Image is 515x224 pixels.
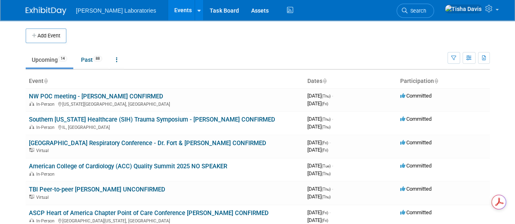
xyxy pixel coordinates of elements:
[26,52,73,67] a: Upcoming14
[29,100,301,107] div: [US_STATE][GEOGRAPHIC_DATA], [GEOGRAPHIC_DATA]
[400,163,432,169] span: Committed
[400,186,432,192] span: Committed
[304,74,397,88] th: Dates
[26,74,304,88] th: Event
[400,116,432,122] span: Committed
[322,141,328,145] span: (Fri)
[26,7,66,15] img: ExhibitDay
[329,209,331,215] span: -
[307,116,333,122] span: [DATE]
[329,139,331,146] span: -
[322,172,331,176] span: (Thu)
[397,4,434,18] a: Search
[434,78,438,84] a: Sort by Participation Type
[29,102,34,106] img: In-Person Event
[29,186,165,193] a: TBI Peer-to-peer [PERSON_NAME] UNCONFIRMED
[36,102,57,107] span: In-Person
[322,148,328,152] span: (Fri)
[322,211,328,215] span: (Fri)
[29,209,269,217] a: ASCP Heart of America Chapter Point of Care Conference [PERSON_NAME] CONFIRMED
[76,7,156,14] span: [PERSON_NAME] Laboratories
[75,52,108,67] a: Past88
[307,163,333,169] span: [DATE]
[322,102,328,106] span: (Fri)
[307,209,331,215] span: [DATE]
[332,116,333,122] span: -
[29,172,34,176] img: In-Person Event
[400,93,432,99] span: Committed
[307,93,333,99] span: [DATE]
[29,139,266,147] a: [GEOGRAPHIC_DATA] Respiratory Conference - Dr. Fort & [PERSON_NAME] CONFIRMED
[332,93,333,99] span: -
[307,100,328,107] span: [DATE]
[29,93,163,100] a: NW POC meeting - [PERSON_NAME] CONFIRMED
[322,125,331,129] span: (Thu)
[400,209,432,215] span: Committed
[29,148,34,152] img: Virtual Event
[307,170,331,176] span: [DATE]
[307,124,331,130] span: [DATE]
[400,139,432,146] span: Committed
[322,94,331,98] span: (Thu)
[93,56,102,62] span: 88
[29,217,301,224] div: [GEOGRAPHIC_DATA][US_STATE], [GEOGRAPHIC_DATA]
[322,117,331,122] span: (Thu)
[332,186,333,192] span: -
[29,124,301,130] div: IL, [GEOGRAPHIC_DATA]
[307,217,328,223] span: [DATE]
[397,74,490,88] th: Participation
[29,116,275,123] a: Southern [US_STATE] Healthcare (SIH) Trauma Symposium - [PERSON_NAME] CONFIRMED
[44,78,48,84] a: Sort by Event Name
[307,139,331,146] span: [DATE]
[36,218,57,224] span: In-Person
[29,218,34,222] img: In-Person Event
[26,28,66,43] button: Add Event
[322,187,331,191] span: (Thu)
[29,125,34,129] img: In-Person Event
[29,163,227,170] a: American College of Cardiology (ACC) Quality Summit 2025 NO SPEAKER
[36,195,51,200] span: Virtual
[58,56,67,62] span: 14
[332,163,333,169] span: -
[322,164,331,168] span: (Tue)
[36,125,57,130] span: In-Person
[29,195,34,199] img: Virtual Event
[36,172,57,177] span: In-Person
[408,8,426,14] span: Search
[307,186,333,192] span: [DATE]
[322,218,328,223] span: (Fri)
[307,147,328,153] span: [DATE]
[445,4,482,13] img: Tisha Davis
[322,195,331,199] span: (Thu)
[36,148,51,153] span: Virtual
[307,194,331,200] span: [DATE]
[322,78,327,84] a: Sort by Start Date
